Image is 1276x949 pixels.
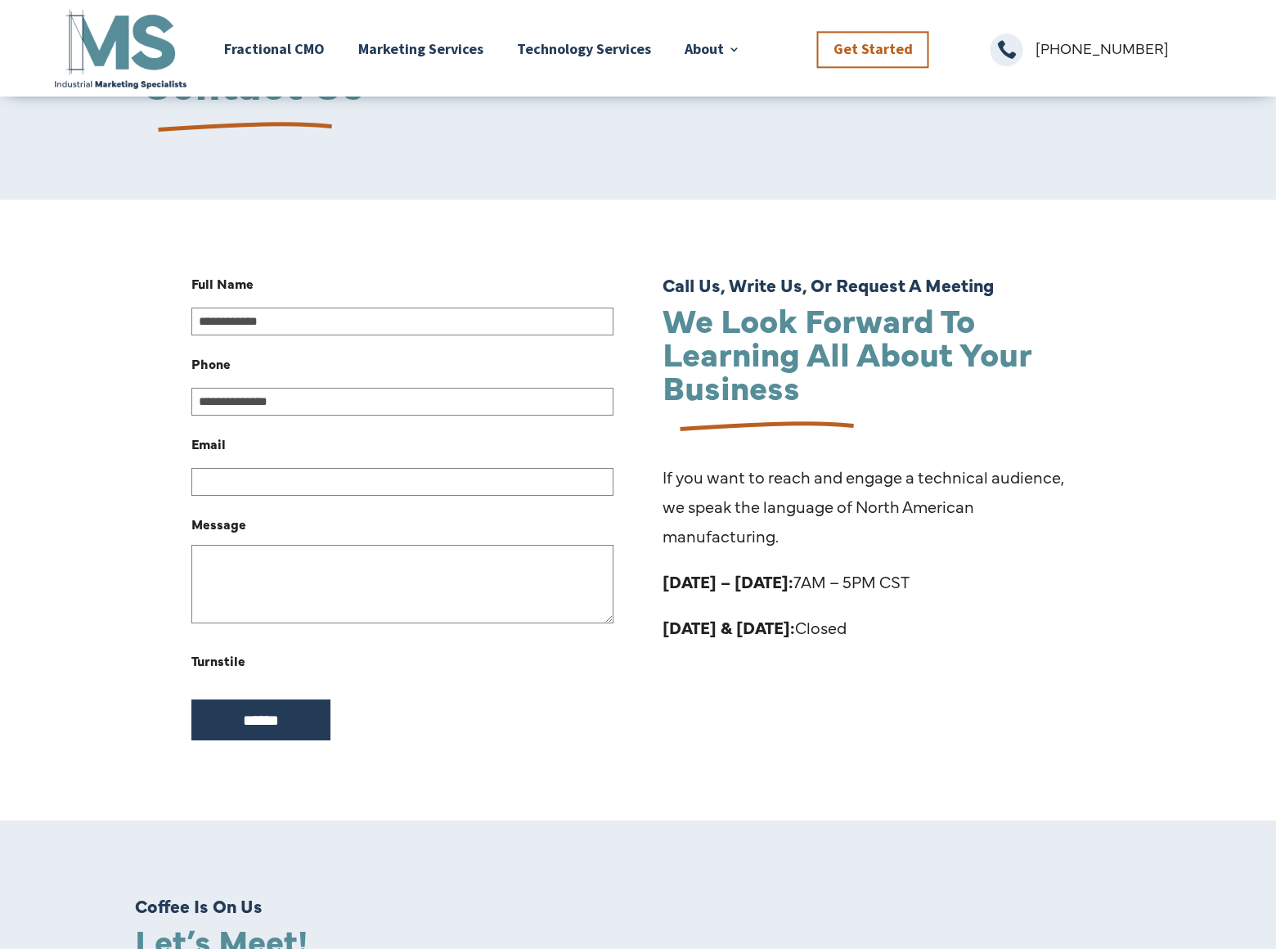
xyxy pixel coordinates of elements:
[991,34,1023,66] span: 
[663,570,910,592] span: 7AM – 5PM CST
[663,462,1085,567] p: If you want to reach and engage a technical audience, we speak the language of North American man...
[685,6,740,92] a: About
[358,6,483,92] a: Marketing Services
[191,268,254,298] label: Full Name
[817,31,929,68] a: Get Started
[191,645,245,675] label: Turnstile
[224,6,325,92] a: Fractional CMO
[663,407,860,448] img: underline
[663,616,847,638] span: Closed
[191,349,231,378] label: Phone
[663,570,793,592] strong: [DATE] – [DATE]:
[517,6,651,92] a: Technology Services
[191,429,226,458] label: Email
[663,276,1085,302] h6: Call Us, Write Us, Or Request A Meeting
[141,107,339,149] img: underline
[135,897,1141,923] h6: Coffee Is On Us
[663,302,1085,411] h2: We Look Forward To Learning All About Your Business
[1036,34,1225,63] p: [PHONE_NUMBER]
[191,509,246,538] label: Message
[663,616,795,638] strong: [DATE] & [DATE]:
